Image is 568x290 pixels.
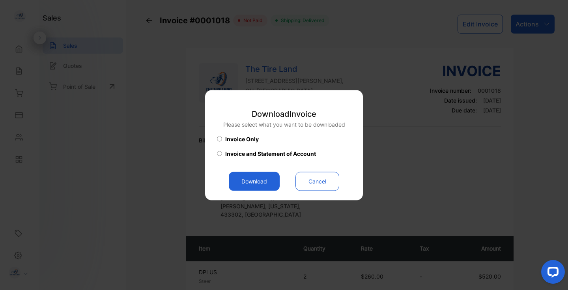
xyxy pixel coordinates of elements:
span: Invoice and Statement of Account [225,149,316,157]
p: Please select what you want to be downloaded [223,120,345,128]
iframe: LiveChat chat widget [535,257,568,290]
p: Download Invoice [223,108,345,120]
button: Download [229,172,280,191]
span: Invoice Only [225,135,259,143]
button: Cancel [295,172,339,191]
